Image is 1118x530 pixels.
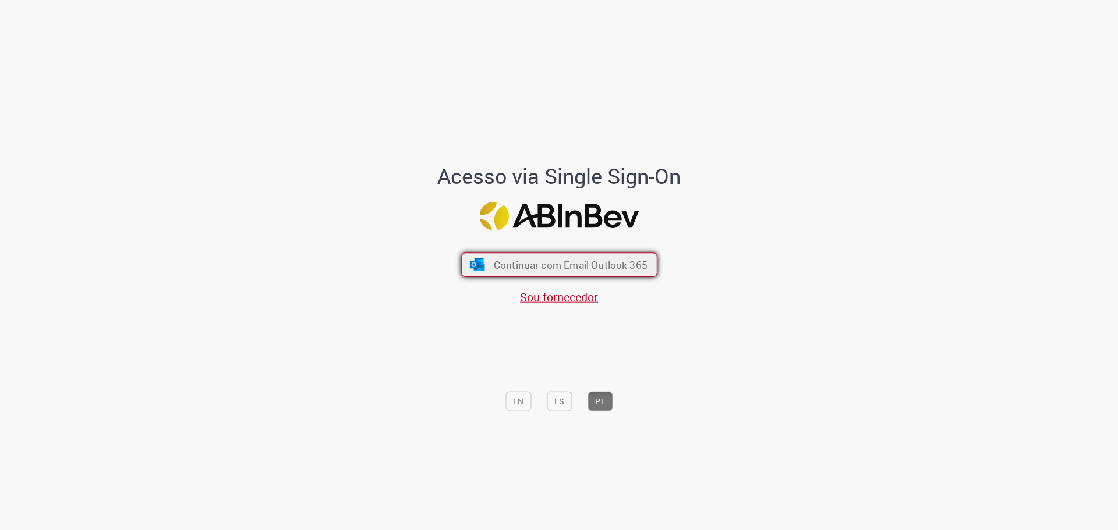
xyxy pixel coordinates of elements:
img: Logo ABInBev [479,201,639,230]
button: ES [547,391,572,411]
button: PT [588,391,613,411]
img: ícone Azure/Microsoft 360 [469,258,486,271]
button: ícone Azure/Microsoft 360 Continuar com Email Outlook 365 [461,252,657,277]
h1: Acesso via Single Sign-On [398,165,721,188]
button: EN [505,391,531,411]
a: Sou fornecedor [520,289,598,305]
span: Continuar com Email Outlook 365 [493,258,647,271]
